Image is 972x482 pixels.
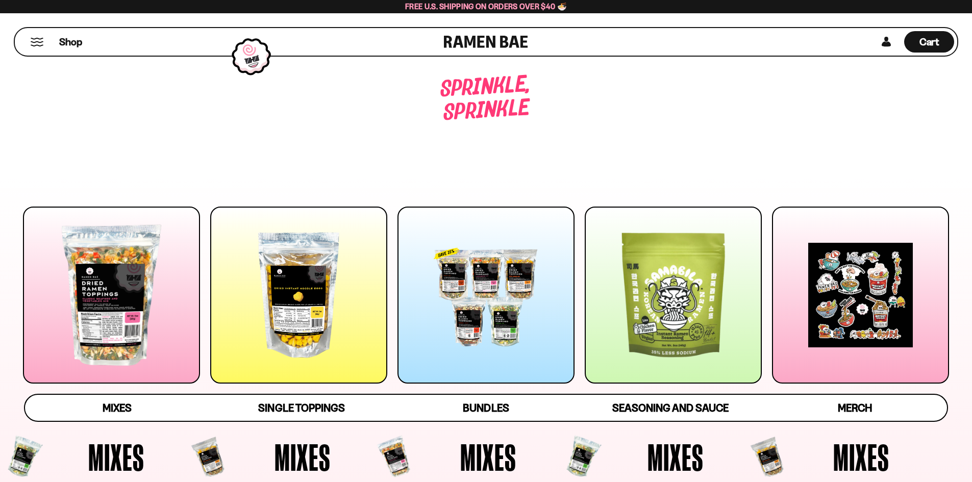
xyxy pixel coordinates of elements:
button: Mobile Menu Trigger [30,38,44,46]
a: Shop [59,31,82,53]
span: Mixes [103,401,132,414]
span: Free U.S. Shipping on Orders over $40 🍜 [405,2,567,11]
span: Mixes [275,438,331,476]
span: Single Toppings [258,401,344,414]
span: Shop [59,35,82,49]
span: Bundles [463,401,509,414]
a: Mixes [25,395,209,421]
span: Cart [919,36,939,48]
div: Cart [904,28,954,56]
span: Mixes [647,438,704,476]
a: Merch [763,395,947,421]
span: Mixes [88,438,144,476]
a: Single Toppings [209,395,393,421]
span: Seasoning and Sauce [612,401,728,414]
a: Seasoning and Sauce [578,395,762,421]
span: Mixes [460,438,516,476]
span: Mixes [833,438,889,476]
span: Merch [838,401,872,414]
a: Bundles [394,395,578,421]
